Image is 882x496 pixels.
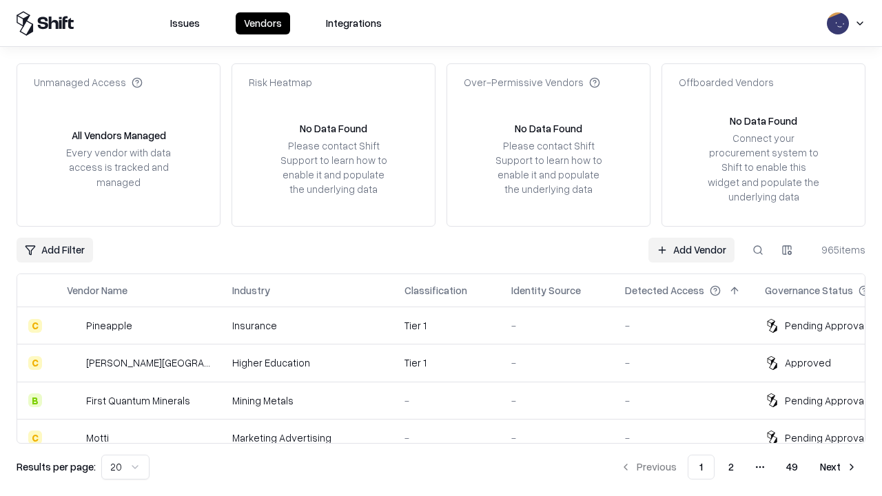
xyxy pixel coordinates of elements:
[625,393,743,408] div: -
[34,75,143,90] div: Unmanaged Access
[511,355,603,370] div: -
[86,393,190,408] div: First Quantum Minerals
[511,393,603,408] div: -
[67,356,81,370] img: Reichman University
[318,12,390,34] button: Integrations
[232,283,270,298] div: Industry
[67,393,81,407] img: First Quantum Minerals
[300,121,367,136] div: No Data Found
[785,318,866,333] div: Pending Approval
[28,319,42,333] div: C
[730,114,797,128] div: No Data Found
[812,455,865,479] button: Next
[404,283,467,298] div: Classification
[232,393,382,408] div: Mining Metals
[17,459,96,474] p: Results per page:
[785,393,866,408] div: Pending Approval
[17,238,93,262] button: Add Filter
[625,355,743,370] div: -
[511,318,603,333] div: -
[404,431,489,445] div: -
[511,431,603,445] div: -
[61,145,176,189] div: Every vendor with data access is tracked and managed
[491,138,606,197] div: Please contact Shift Support to learn how to enable it and populate the underlying data
[717,455,745,479] button: 2
[67,431,81,444] img: Motti
[28,356,42,370] div: C
[810,242,865,257] div: 965 items
[679,75,774,90] div: Offboarded Vendors
[86,355,210,370] div: [PERSON_NAME][GEOGRAPHIC_DATA]
[232,431,382,445] div: Marketing Advertising
[464,75,600,90] div: Over-Permissive Vendors
[511,283,581,298] div: Identity Source
[276,138,391,197] div: Please contact Shift Support to learn how to enable it and populate the underlying data
[706,131,821,204] div: Connect your procurement system to Shift to enable this widget and populate the underlying data
[625,431,743,445] div: -
[232,355,382,370] div: Higher Education
[249,75,312,90] div: Risk Heatmap
[765,283,853,298] div: Governance Status
[67,319,81,333] img: Pineapple
[515,121,582,136] div: No Data Found
[688,455,715,479] button: 1
[775,455,809,479] button: 49
[785,431,866,445] div: Pending Approval
[404,393,489,408] div: -
[236,12,290,34] button: Vendors
[232,318,382,333] div: Insurance
[612,455,865,479] nav: pagination
[648,238,735,262] a: Add Vendor
[404,355,489,370] div: Tier 1
[404,318,489,333] div: Tier 1
[67,283,127,298] div: Vendor Name
[162,12,208,34] button: Issues
[625,318,743,333] div: -
[86,318,132,333] div: Pineapple
[28,431,42,444] div: C
[72,128,166,143] div: All Vendors Managed
[28,393,42,407] div: B
[625,283,704,298] div: Detected Access
[785,355,831,370] div: Approved
[86,431,109,445] div: Motti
